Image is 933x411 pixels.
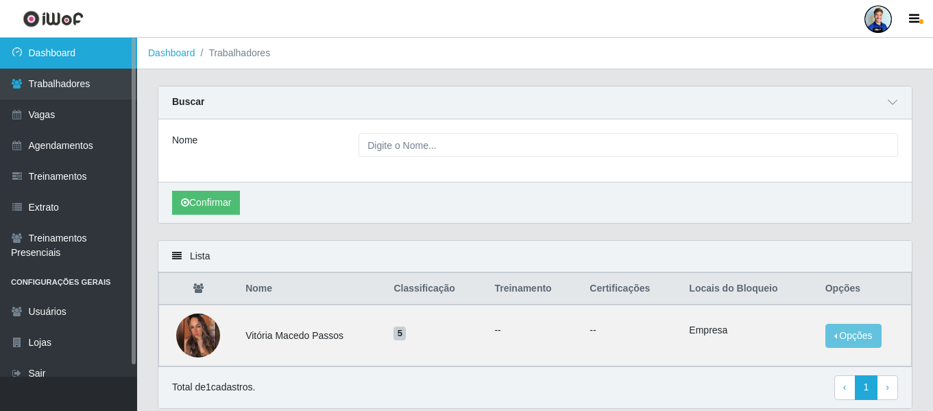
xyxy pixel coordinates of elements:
[581,273,681,305] th: Certificações
[834,375,898,400] nav: pagination
[195,46,271,60] li: Trabalhadores
[886,381,889,392] span: ›
[834,375,856,400] a: Previous
[237,273,385,305] th: Nome
[172,380,255,395] p: Total de 1 cadastros.
[176,314,220,357] img: 1759791582144.jpeg
[817,273,912,305] th: Opções
[877,375,898,400] a: Next
[486,273,581,305] th: Treinamento
[172,133,197,148] label: Nome
[590,323,673,338] p: --
[689,323,808,338] li: Empresa
[237,305,385,366] td: Vitória Macedo Passos
[172,96,204,107] strong: Buscar
[148,47,195,58] a: Dashboard
[385,273,486,305] th: Classificação
[158,241,912,272] div: Lista
[843,381,847,392] span: ‹
[23,10,84,27] img: CoreUI Logo
[172,191,240,215] button: Confirmar
[494,323,573,338] ul: --
[137,38,933,69] nav: breadcrumb
[681,273,816,305] th: Locais do Bloqueio
[825,324,882,348] button: Opções
[855,375,878,400] a: 1
[393,327,406,340] span: 5
[359,133,898,157] input: Digite o Nome...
